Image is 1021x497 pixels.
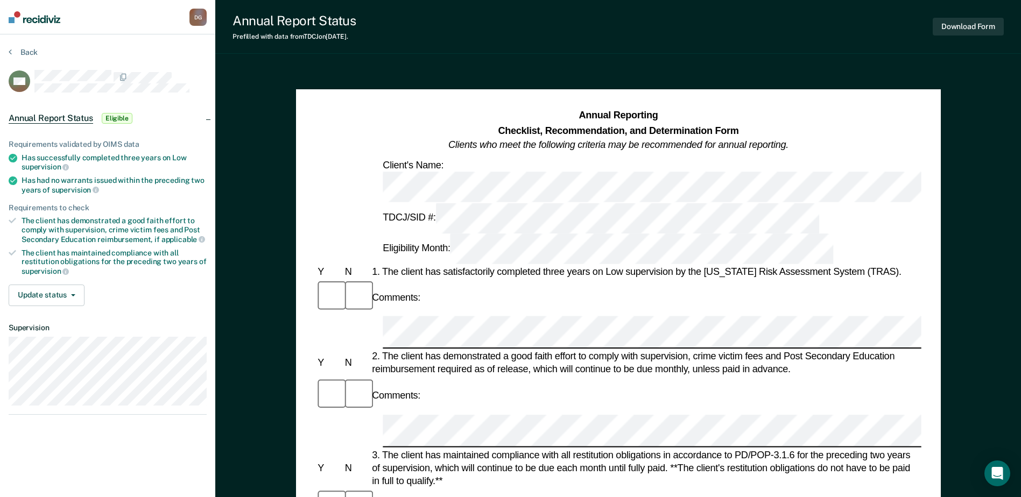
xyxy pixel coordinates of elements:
[381,203,821,233] div: TDCJ/SID #:
[315,357,342,370] div: Y
[102,113,132,124] span: Eligible
[189,9,207,26] div: D G
[370,350,921,376] div: 2. The client has demonstrated a good faith effort to comply with supervision, crime victim fees ...
[233,13,356,29] div: Annual Report Status
[9,113,93,124] span: Annual Report Status
[52,186,99,194] span: supervision
[9,47,38,57] button: Back
[342,265,369,278] div: N
[342,461,369,474] div: N
[370,389,423,402] div: Comments:
[315,265,342,278] div: Y
[315,461,342,474] div: Y
[22,216,207,244] div: The client has demonstrated a good faith effort to comply with supervision, crime victim fees and...
[579,110,658,121] strong: Annual Reporting
[370,265,921,278] div: 1. The client has satisfactorily completed three years on Low supervision by the [US_STATE] Risk ...
[498,125,738,136] strong: Checklist, Recommendation, and Determination Form
[933,18,1004,35] button: Download Form
[370,291,423,304] div: Comments:
[381,233,835,264] div: Eligibility Month:
[370,448,921,487] div: 3. The client has maintained compliance with all restitution obligations in accordance to PD/POP-...
[9,203,207,212] div: Requirements to check
[9,140,207,149] div: Requirements validated by OIMS data
[984,460,1010,486] div: Open Intercom Messenger
[22,176,207,194] div: Has had no warrants issued within the preceding two years of
[448,139,788,150] em: Clients who meet the following criteria may be recommended for annual reporting.
[189,9,207,26] button: DG
[9,11,60,23] img: Recidiviz
[342,357,369,370] div: N
[233,33,356,40] div: Prefilled with data from TDCJ on [DATE] .
[22,153,207,172] div: Has successfully completed three years on Low
[22,248,207,276] div: The client has maintained compliance with all restitution obligations for the preceding two years of
[22,162,69,171] span: supervision
[9,323,207,332] dt: Supervision
[22,267,69,275] span: supervision
[161,235,205,244] span: applicable
[9,285,85,306] button: Update status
